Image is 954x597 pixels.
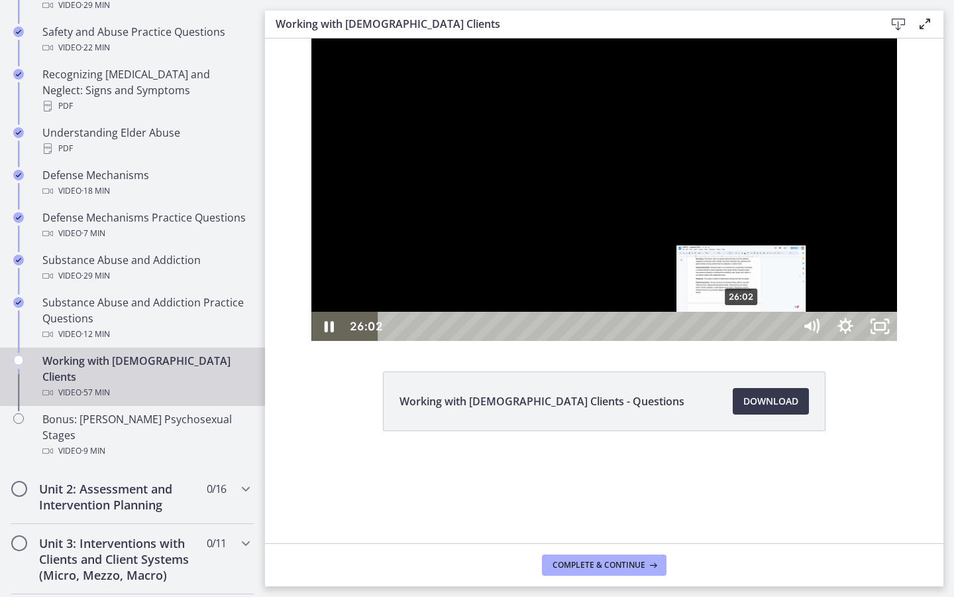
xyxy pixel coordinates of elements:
span: 0 / 16 [207,481,226,497]
div: Video [42,40,249,56]
i: Completed [13,69,24,80]
span: 0 / 11 [207,535,226,551]
div: Bonus: [PERSON_NAME] Psychosexual Stages [42,411,249,459]
i: Completed [13,170,24,180]
h2: Unit 3: Interventions with Clients and Client Systems (Micro, Mezzo, Macro) [39,535,201,583]
i: Completed [13,212,24,223]
iframe: Video Lesson [265,38,943,341]
div: Video [42,326,249,342]
span: Complete & continue [553,560,645,570]
span: Working with [DEMOGRAPHIC_DATA] Clients - Questions [399,393,684,409]
div: Understanding Elder Abuse [42,125,249,157]
i: Completed [13,255,24,265]
div: Defense Mechanisms Practice Questions [42,210,249,241]
div: Substance Abuse and Addiction Practice Questions [42,295,249,342]
div: Substance Abuse and Addiction [42,252,249,284]
span: · 7 min [81,226,105,241]
div: Video [42,268,249,284]
i: Completed [13,127,24,138]
button: Show settings menu [563,273,598,302]
button: Complete & continue [542,555,666,576]
i: Completed [13,27,24,37]
div: Defense Mechanisms [42,167,249,199]
div: Safety and Abuse Practice Questions [42,24,249,56]
i: Completed [13,297,24,308]
button: Unfullscreen [598,273,632,302]
div: PDF [42,98,249,114]
button: Mute [529,273,563,302]
span: · 12 min [81,326,110,342]
span: · 9 min [81,443,105,459]
a: Download [733,388,809,415]
div: Working with [DEMOGRAPHIC_DATA] Clients [42,353,249,401]
h3: Working with [DEMOGRAPHIC_DATA] Clients [276,16,864,32]
span: Download [743,393,798,409]
h2: Unit 2: Assessment and Intervention Planning [39,481,201,513]
div: Video [42,385,249,401]
span: · 57 min [81,385,110,401]
span: · 18 min [81,183,110,199]
span: · 22 min [81,40,110,56]
div: PDF [42,141,249,157]
div: Recognizing [MEDICAL_DATA] and Neglect: Signs and Symptoms [42,66,249,114]
div: Video [42,183,249,199]
div: Video [42,443,249,459]
div: Video [42,226,249,241]
span: · 29 min [81,268,110,284]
